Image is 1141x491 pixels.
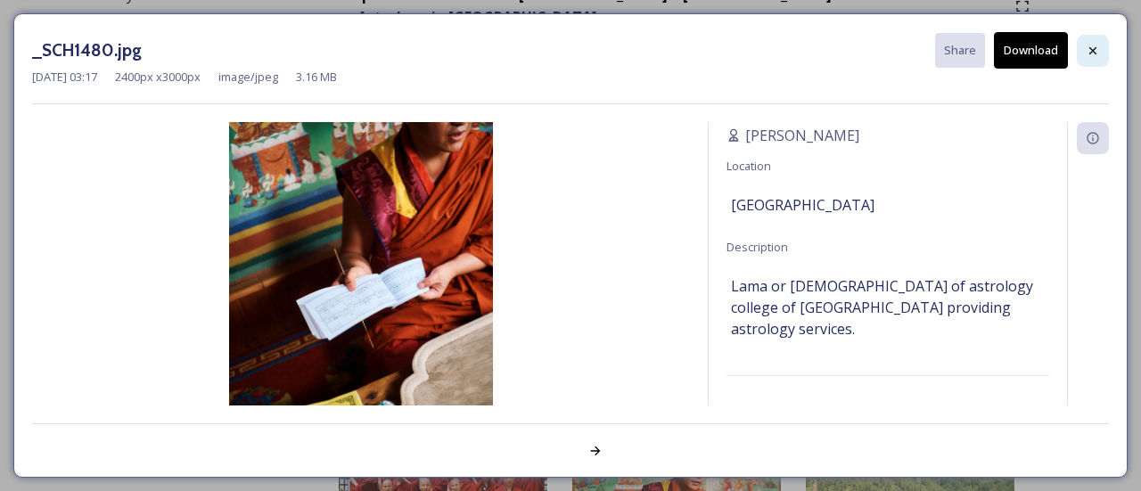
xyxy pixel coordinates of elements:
[296,69,337,86] span: 3.16 MB
[935,33,985,68] button: Share
[745,125,859,146] span: [PERSON_NAME]
[994,32,1068,69] button: Download
[731,194,874,216] span: [GEOGRAPHIC_DATA]
[115,69,201,86] span: 2400 px x 3000 px
[32,69,97,86] span: [DATE] 03:17
[726,158,771,174] span: Location
[726,239,788,255] span: Description
[32,37,142,63] h3: _SCH1480.jpg
[218,69,278,86] span: image/jpeg
[731,275,1045,340] span: Lama or [DEMOGRAPHIC_DATA] of astrology college of [GEOGRAPHIC_DATA] providing astrology services.
[32,122,690,453] img: _SCH1480.jpg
